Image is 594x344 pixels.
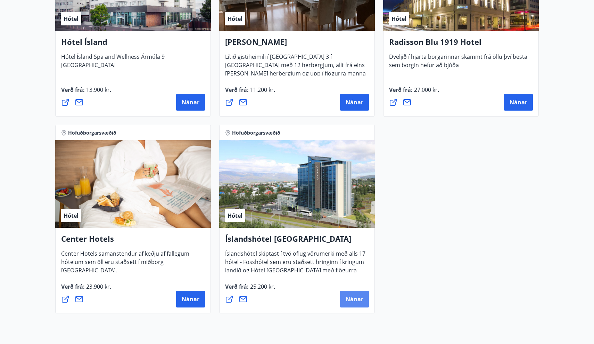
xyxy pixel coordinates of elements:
[225,233,369,249] h4: Íslandshótel [GEOGRAPHIC_DATA]
[389,37,533,53] h4: Radisson Blu 1919 Hotel
[61,86,111,99] span: Verð frá :
[61,250,189,280] span: Center Hotels samanstendur af keðju af fallegum hótelum sem öll eru staðsett í miðborg [GEOGRAPHI...
[389,86,439,99] span: Verð frá :
[176,94,205,111] button: Nánar
[340,94,369,111] button: Nánar
[64,212,79,219] span: Hótel
[225,86,275,99] span: Verð frá :
[249,86,275,94] span: 11.200 kr.
[340,291,369,307] button: Nánar
[225,283,275,296] span: Verð frá :
[225,250,365,288] span: Íslandshótel skiptast í tvö öflug vörumerki með alls 17 hótel - Fosshótel sem eru staðsett hringi...
[61,283,111,296] span: Verð frá :
[85,283,111,290] span: 23.900 kr.
[85,86,111,94] span: 13.900 kr.
[249,283,275,290] span: 25.200 kr.
[346,295,363,303] span: Nánar
[61,53,165,74] span: Hótel Ísland Spa and Wellness Ármúla 9 [GEOGRAPHIC_DATA]
[64,15,79,23] span: Hótel
[225,53,366,91] span: Lítið gistiheimili í [GEOGRAPHIC_DATA] 3 í [GEOGRAPHIC_DATA] með 12 herbergjum, allt frá eins [PE...
[61,37,205,53] h4: Hótel Ísland
[391,15,406,23] span: Hótel
[389,53,527,74] span: Dveljið í hjarta borgarinnar skammt frá öllu því besta sem borgin hefur að bjóða
[182,98,199,106] span: Nánar
[228,212,242,219] span: Hótel
[346,98,363,106] span: Nánar
[182,295,199,303] span: Nánar
[413,86,439,94] span: 27.000 kr.
[176,291,205,307] button: Nánar
[61,233,205,249] h4: Center Hotels
[510,98,527,106] span: Nánar
[225,37,369,53] h4: [PERSON_NAME]
[232,129,280,136] span: Höfuðborgarsvæðið
[68,129,116,136] span: Höfuðborgarsvæðið
[228,15,242,23] span: Hótel
[504,94,533,111] button: Nánar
